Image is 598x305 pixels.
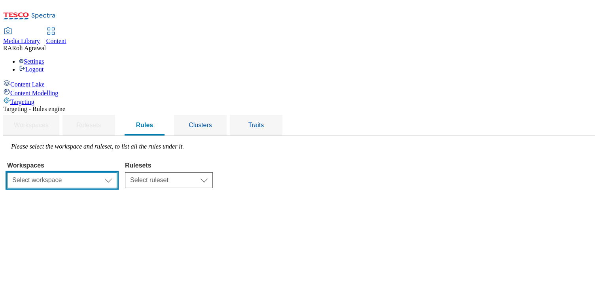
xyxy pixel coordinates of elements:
span: Clusters [189,122,212,128]
a: Content Lake [3,79,595,88]
a: Media Library [3,28,40,45]
a: Logout [19,66,44,73]
span: RA [3,45,12,51]
label: Workspaces [7,162,117,169]
span: Rules [136,122,153,128]
span: Content Lake [10,81,45,88]
label: Please select the workspace and ruleset, to list all the rules under it. [11,143,184,150]
span: Roli Agrawal [12,45,46,51]
a: Content Modelling [3,88,595,97]
a: Targeting [3,97,595,105]
span: Media Library [3,38,40,44]
a: Content [46,28,66,45]
span: Content Modelling [10,90,58,96]
a: Settings [19,58,44,65]
div: Targeting - Rules engine [3,105,595,113]
label: Rulesets [125,162,213,169]
span: Targeting [10,98,34,105]
span: Traits [248,122,264,128]
span: Content [46,38,66,44]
